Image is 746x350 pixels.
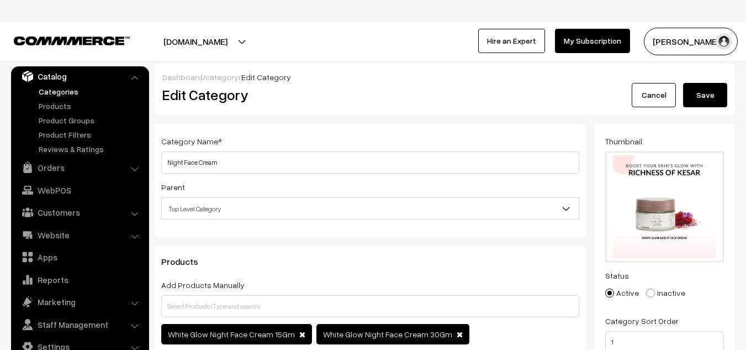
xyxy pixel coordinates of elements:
button: [DOMAIN_NAME] [125,28,266,55]
span: Products [161,256,211,267]
a: Product Filters [36,129,145,140]
span: White Glow Night Face Cream 15Gm [168,330,295,339]
a: Hire an Expert [478,29,545,53]
a: Orders [14,158,145,177]
a: Reports [14,270,145,290]
button: [PERSON_NAME]… [644,28,738,55]
span: Top Level Category [161,197,579,220]
a: category [205,72,238,82]
span: Top Level Category [162,199,579,218]
img: user [716,33,732,50]
a: Apps [14,247,145,267]
label: Category Sort Order [605,315,679,327]
a: Reviews & Ratings [36,143,145,155]
a: Product Groups [36,114,145,126]
a: My Subscription [555,29,630,53]
a: Categories [36,86,145,97]
input: Category Name [161,152,579,174]
span: Edit Category [241,72,291,82]
input: Select Products (Type and search) [161,295,579,317]
span: White Glow Night Face Cream 30Gm [323,330,452,339]
h2: Edit Category [162,86,582,103]
div: / / [162,71,727,83]
a: COMMMERCE [14,33,110,46]
a: Catalog [14,66,145,86]
label: Category Name [161,135,222,147]
label: Active [605,287,639,299]
a: Marketing [14,292,145,312]
img: COMMMERCE [14,36,130,45]
button: Save [683,83,727,107]
label: Thumbnail [605,135,642,147]
a: Dashboard [162,72,203,82]
a: WebPOS [14,180,145,200]
label: Inactive [646,287,685,299]
a: Website [14,225,145,245]
a: Products [36,100,145,112]
a: Staff Management [14,315,145,335]
label: Parent [161,181,185,193]
label: Add Products Manually [161,279,245,291]
label: Status [605,270,629,281]
a: Customers [14,202,145,222]
a: Cancel [632,83,676,107]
